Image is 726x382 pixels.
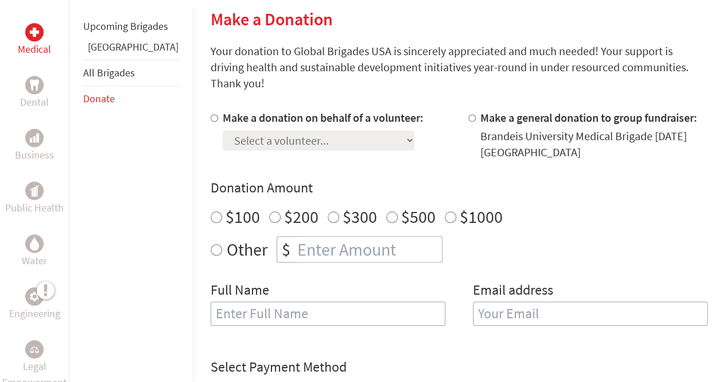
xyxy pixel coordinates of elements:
label: $100 [226,206,260,227]
a: [GEOGRAPHIC_DATA] [88,40,178,53]
img: Business [30,133,39,142]
li: Upcoming Brigades [83,14,178,39]
div: Engineering [25,287,44,306]
li: Belize [83,39,178,60]
a: EngineeringEngineering [9,287,60,322]
input: Your Email [473,302,708,326]
p: Your donation to Global Brigades USA is sincerely appreciated and much needed! Your support is dr... [211,43,708,91]
label: Full Name [211,281,269,302]
img: Medical [30,28,39,37]
a: All Brigades [83,66,135,79]
li: Donate [83,86,178,111]
p: Water [22,253,47,269]
p: Public Health [5,200,64,216]
img: Engineering [30,292,39,301]
a: Upcoming Brigades [83,20,168,33]
div: $ [277,237,295,262]
h4: Select Payment Method [211,358,708,376]
p: Business [15,147,54,163]
a: BusinessBusiness [15,129,54,163]
a: WaterWater [22,234,47,269]
p: Dental [20,94,49,110]
a: Public HealthPublic Health [5,182,64,216]
div: Medical [25,23,44,41]
img: Public Health [30,185,39,196]
p: Engineering [9,306,60,322]
a: MedicalMedical [18,23,51,57]
div: Public Health [25,182,44,200]
label: Make a donation on behalf of a volunteer: [223,110,424,125]
p: Medical [18,41,51,57]
img: Water [30,237,39,250]
label: $1000 [460,206,503,227]
label: Make a general donation to group fundraiser: [480,110,697,125]
div: Dental [25,76,44,94]
li: All Brigades [83,60,178,86]
label: $200 [284,206,319,227]
img: Dental [30,79,39,90]
h4: Donation Amount [211,179,708,197]
div: Legal Empowerment [25,340,44,358]
h2: Make a Donation [211,9,708,29]
label: $300 [343,206,377,227]
div: Water [25,234,44,253]
div: Business [25,129,44,147]
a: DentalDental [20,76,49,110]
a: Donate [83,92,115,105]
input: Enter Amount [295,237,442,262]
label: $500 [401,206,436,227]
label: Other [227,236,267,263]
input: Enter Full Name [211,302,445,326]
img: Legal Empowerment [30,346,39,353]
label: Email address [473,281,553,302]
div: Brandeis University Medical Brigade [DATE] [GEOGRAPHIC_DATA] [480,128,708,160]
